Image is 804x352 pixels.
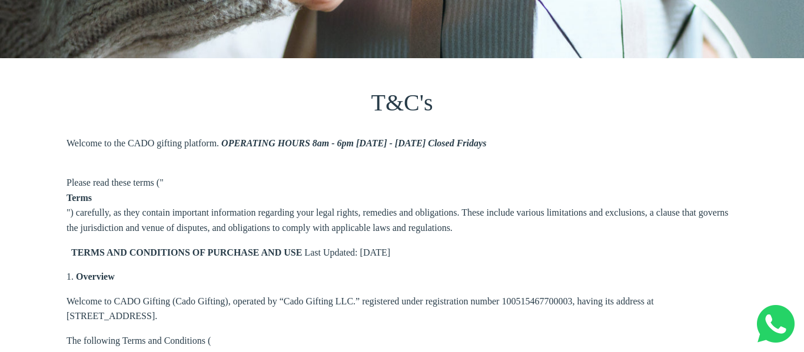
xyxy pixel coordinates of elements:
p: Welcome to CADO Gifting (Cado Gifting), operated by “Cado Gifting LLC.” registered under registra... [67,294,737,324]
strong: TERMS AND CONDITIONS OF PURCHASE AND USE [71,245,302,260]
p: Welcome to the CADO gifting platform. [67,136,219,151]
strong: OPERATING HOURS [221,138,310,148]
strong: Overview [76,271,115,281]
p: Please read these terms (" ") carefully, as they contain important information regarding your leg... [67,160,737,236]
strong: Terms [67,190,737,206]
img: Whatsapp [757,305,795,343]
p: Last Updated: [DATE] [304,245,390,260]
h1: T&C's [67,88,737,118]
strong: Closed Fridays [428,138,486,148]
strong: 8am - 6pm [DATE] - [DATE] [313,138,426,148]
